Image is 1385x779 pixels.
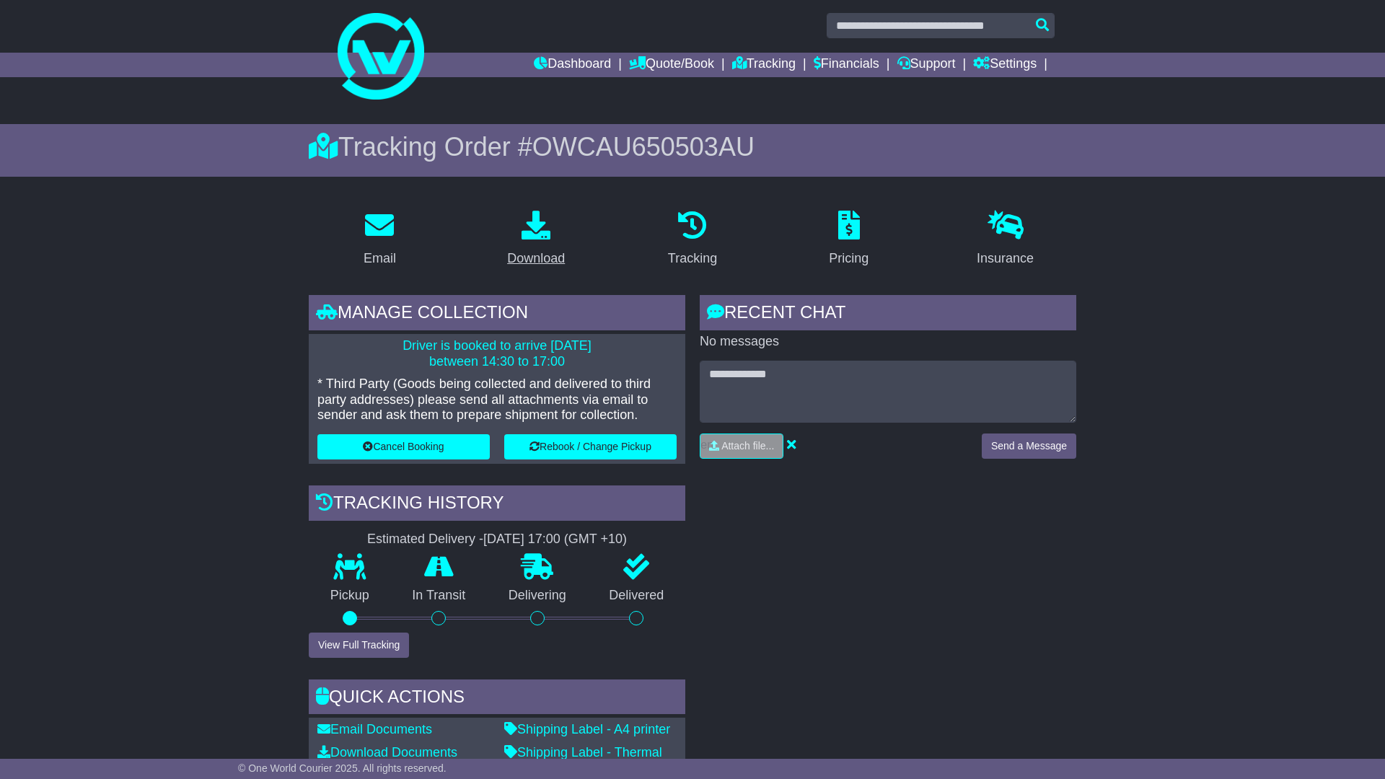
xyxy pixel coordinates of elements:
a: Tracking [732,53,796,77]
div: Download [507,249,565,268]
div: Email [364,249,396,268]
div: Insurance [977,249,1034,268]
a: Insurance [967,206,1043,273]
a: Tracking [659,206,726,273]
a: Email [354,206,405,273]
span: OWCAU650503AU [532,132,755,162]
a: Pricing [819,206,878,273]
a: Email Documents [317,722,432,736]
a: Shipping Label - Thermal printer [504,745,662,775]
a: Shipping Label - A4 printer [504,722,670,736]
div: Pricing [829,249,869,268]
button: Cancel Booking [317,434,490,459]
div: Tracking [668,249,717,268]
div: Tracking Order # [309,131,1076,162]
div: Estimated Delivery - [309,532,685,547]
div: Quick Actions [309,679,685,718]
a: Quote/Book [629,53,714,77]
p: Pickup [309,588,391,604]
div: Manage collection [309,295,685,334]
p: No messages [700,334,1076,350]
a: Support [897,53,956,77]
p: Driver is booked to arrive [DATE] between 14:30 to 17:00 [317,338,677,369]
div: Tracking history [309,485,685,524]
button: View Full Tracking [309,633,409,658]
div: RECENT CHAT [700,295,1076,334]
p: * Third Party (Goods being collected and delivered to third party addresses) please send all atta... [317,377,677,423]
a: Download Documents [317,745,457,760]
div: [DATE] 17:00 (GMT +10) [483,532,627,547]
a: Download [498,206,574,273]
span: © One World Courier 2025. All rights reserved. [238,762,447,774]
p: Delivered [588,588,686,604]
a: Dashboard [534,53,611,77]
p: In Transit [391,588,488,604]
a: Financials [814,53,879,77]
button: Send a Message [982,433,1076,459]
button: Rebook / Change Pickup [504,434,677,459]
a: Settings [973,53,1037,77]
p: Delivering [487,588,588,604]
